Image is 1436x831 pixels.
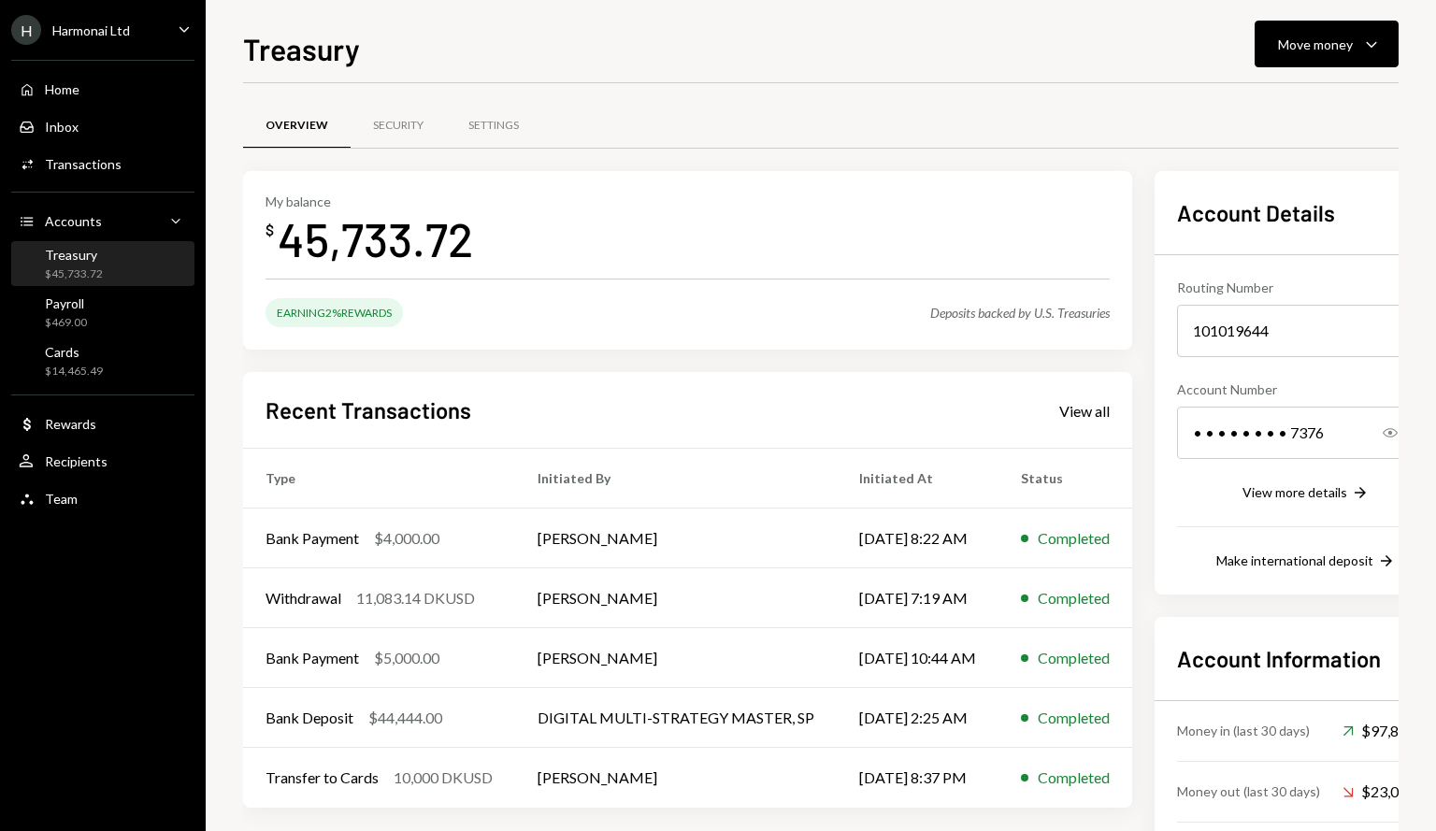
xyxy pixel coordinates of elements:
[11,241,194,286] a: Treasury$45,733.72
[45,213,102,229] div: Accounts
[11,290,194,335] a: Payroll$469.00
[374,647,439,669] div: $5,000.00
[1216,552,1396,572] button: Make international deposit
[11,147,194,180] a: Transactions
[1177,643,1435,674] h2: Account Information
[243,30,360,67] h1: Treasury
[515,449,837,509] th: Initiated By
[373,118,424,134] div: Security
[1177,278,1435,297] div: Routing Number
[1177,305,1435,357] div: 101019644
[837,568,998,628] td: [DATE] 7:19 AM
[52,22,130,38] div: Harmonai Ltd
[243,102,351,150] a: Overview
[1343,720,1435,742] div: $97,833.36
[45,364,103,380] div: $14,465.49
[1038,527,1110,550] div: Completed
[1038,707,1110,729] div: Completed
[1177,407,1435,459] div: • • • • • • • • 7376
[351,102,446,150] a: Security
[1059,400,1110,421] a: View all
[266,298,403,327] div: Earning 2% Rewards
[11,338,194,383] a: Cards$14,465.49
[243,449,515,509] th: Type
[45,247,103,263] div: Treasury
[45,315,87,331] div: $469.00
[11,204,194,237] a: Accounts
[11,407,194,440] a: Rewards
[837,688,998,748] td: [DATE] 2:25 AM
[356,587,475,609] div: 11,083.14 DKUSD
[837,509,998,568] td: [DATE] 8:22 AM
[837,628,998,688] td: [DATE] 10:44 AM
[1255,21,1399,67] button: Move money
[45,81,79,97] div: Home
[1242,483,1370,504] button: View more details
[446,102,541,150] a: Settings
[11,15,41,45] div: H
[1038,767,1110,789] div: Completed
[266,587,341,609] div: Withdrawal
[45,295,87,311] div: Payroll
[266,221,274,239] div: $
[266,647,359,669] div: Bank Payment
[1177,781,1320,801] div: Money out (last 30 days)
[930,305,1110,321] div: Deposits backed by U.S. Treasuries
[998,449,1132,509] th: Status
[1038,647,1110,669] div: Completed
[1242,484,1347,500] div: View more details
[45,416,96,432] div: Rewards
[45,453,108,469] div: Recipients
[266,118,328,134] div: Overview
[278,209,473,268] div: 45,733.72
[1038,587,1110,609] div: Completed
[266,767,379,789] div: Transfer to Cards
[368,707,442,729] div: $44,444.00
[374,527,439,550] div: $4,000.00
[515,509,837,568] td: [PERSON_NAME]
[1177,197,1435,228] h2: Account Details
[266,707,353,729] div: Bank Deposit
[45,119,79,135] div: Inbox
[1177,721,1310,740] div: Money in (last 30 days)
[515,628,837,688] td: [PERSON_NAME]
[266,193,473,209] div: My balance
[11,444,194,478] a: Recipients
[1278,35,1353,54] div: Move money
[11,72,194,106] a: Home
[1059,402,1110,421] div: View all
[266,527,359,550] div: Bank Payment
[45,344,103,360] div: Cards
[515,748,837,808] td: [PERSON_NAME]
[837,748,998,808] td: [DATE] 8:37 PM
[11,109,194,143] a: Inbox
[45,491,78,507] div: Team
[45,156,122,172] div: Transactions
[468,118,519,134] div: Settings
[1216,552,1373,568] div: Make international deposit
[515,568,837,628] td: [PERSON_NAME]
[515,688,837,748] td: DIGITAL MULTI-STRATEGY MASTER, SP
[837,449,998,509] th: Initiated At
[394,767,493,789] div: 10,000 DKUSD
[266,394,471,425] h2: Recent Transactions
[1343,781,1435,803] div: $23,047.32
[45,266,103,282] div: $45,733.72
[1177,380,1435,399] div: Account Number
[11,481,194,515] a: Team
